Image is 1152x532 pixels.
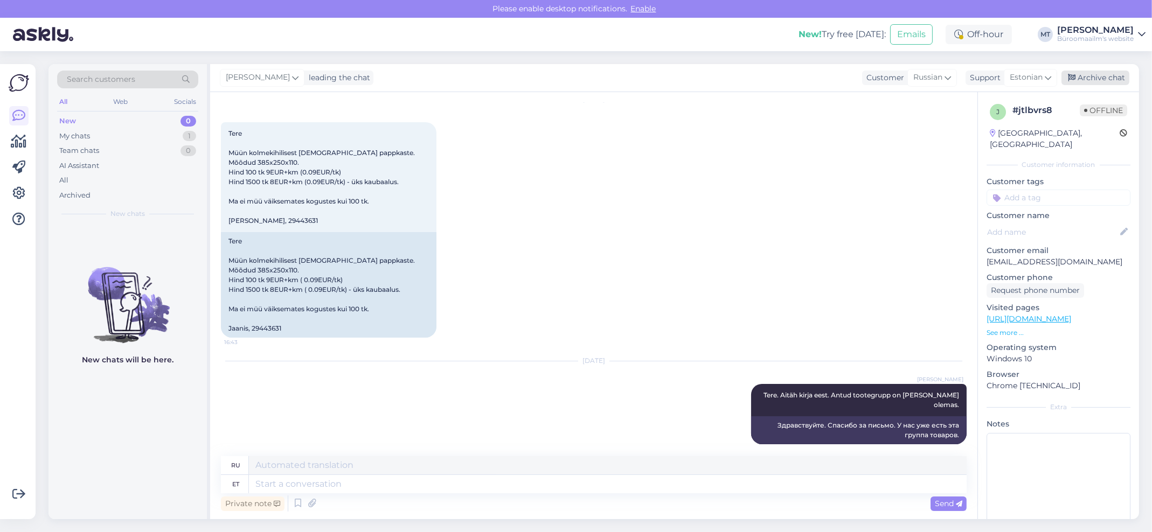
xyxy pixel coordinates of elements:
div: 0 [181,116,196,127]
div: Tere Müün kolmekihilisest [DEMOGRAPHIC_DATA] pappkaste. Mõõdud 385x250x110. Hind 100 tk 9EUR+km (... [221,232,436,338]
p: Notes [987,418,1130,430]
div: leading the chat [304,72,370,83]
a: [PERSON_NAME]Büroomaailm's website [1057,26,1146,43]
div: Extra [987,402,1130,412]
div: Büroomaailm's website [1057,34,1134,43]
span: 7:25 [923,445,963,453]
span: Tere. Aitäh kirja eest. Antud tootegrupp on [PERSON_NAME] olemas. [764,391,961,409]
div: Customer information [987,160,1130,170]
div: Socials [172,95,198,109]
p: Visited pages [987,302,1130,313]
div: Customer [862,72,904,83]
div: et [232,475,239,493]
p: Customer phone [987,272,1130,283]
div: Web [112,95,130,109]
p: Customer email [987,245,1130,256]
b: New! [799,29,822,39]
div: Team chats [59,145,99,156]
p: Operating system [987,342,1130,353]
div: Off-hour [946,25,1012,44]
div: Try free [DATE]: [799,28,886,41]
p: Chrome [TECHNICAL_ID] [987,380,1130,391]
div: All [57,95,70,109]
input: Add name [987,226,1118,238]
div: 1 [183,131,196,142]
p: New chats will be here. [82,354,174,366]
p: Customer tags [987,176,1130,187]
div: New [59,116,76,127]
div: Request phone number [987,283,1084,298]
div: [DATE] [221,356,967,366]
span: Tere Müün kolmekihilisest [DEMOGRAPHIC_DATA] pappkaste. Mõõdud 385x250x110. Hind 100 tk 9EUR+km (... [228,129,417,225]
p: See more ... [987,328,1130,338]
div: [PERSON_NAME] [1057,26,1134,34]
button: Emails [890,24,933,45]
img: No chats [48,248,207,345]
p: Customer name [987,210,1130,221]
span: [PERSON_NAME] [226,72,290,83]
div: All [59,175,68,186]
div: MT [1038,27,1053,42]
div: ru [231,456,240,474]
div: Archive chat [1061,71,1129,85]
p: [EMAIL_ADDRESS][DOMAIN_NAME] [987,256,1130,268]
span: Offline [1080,104,1127,116]
input: Add a tag [987,190,1130,206]
span: [PERSON_NAME] [917,375,963,383]
div: Здравствуйте. Спасибо за письмо. У нас уже есть эта группа товаров. [751,416,967,444]
span: 16:43 [224,338,265,346]
span: Russian [913,72,942,83]
p: Windows 10 [987,353,1130,365]
div: My chats [59,131,90,142]
div: # jtlbvrs8 [1012,104,1080,117]
div: Private note [221,496,284,511]
span: j [996,108,1000,116]
span: Search customers [67,74,135,85]
img: Askly Logo [9,73,29,93]
span: Estonian [1010,72,1043,83]
span: Send [935,499,962,508]
a: [URL][DOMAIN_NAME] [987,314,1071,324]
p: Browser [987,369,1130,380]
div: Support [966,72,1001,83]
span: Enable [628,4,660,13]
div: 0 [181,145,196,156]
div: AI Assistant [59,160,99,171]
span: New chats [110,209,145,219]
div: [GEOGRAPHIC_DATA], [GEOGRAPHIC_DATA] [990,128,1120,150]
div: Archived [59,190,91,201]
